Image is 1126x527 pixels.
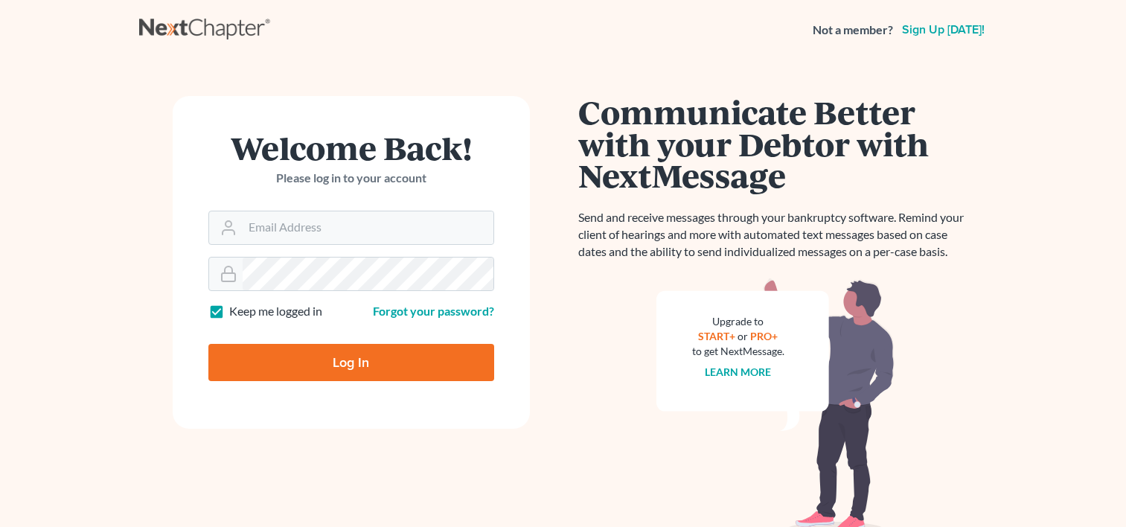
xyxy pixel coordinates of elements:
[738,330,748,342] span: or
[813,22,893,39] strong: Not a member?
[243,211,493,244] input: Email Address
[208,132,494,164] h1: Welcome Back!
[705,365,771,378] a: Learn more
[692,344,784,359] div: to get NextMessage.
[578,96,973,191] h1: Communicate Better with your Debtor with NextMessage
[229,303,322,320] label: Keep me logged in
[208,170,494,187] p: Please log in to your account
[750,330,778,342] a: PRO+
[692,314,784,329] div: Upgrade to
[373,304,494,318] a: Forgot your password?
[578,209,973,261] p: Send and receive messages through your bankruptcy software. Remind your client of hearings and mo...
[208,344,494,381] input: Log In
[698,330,735,342] a: START+
[899,24,988,36] a: Sign up [DATE]!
